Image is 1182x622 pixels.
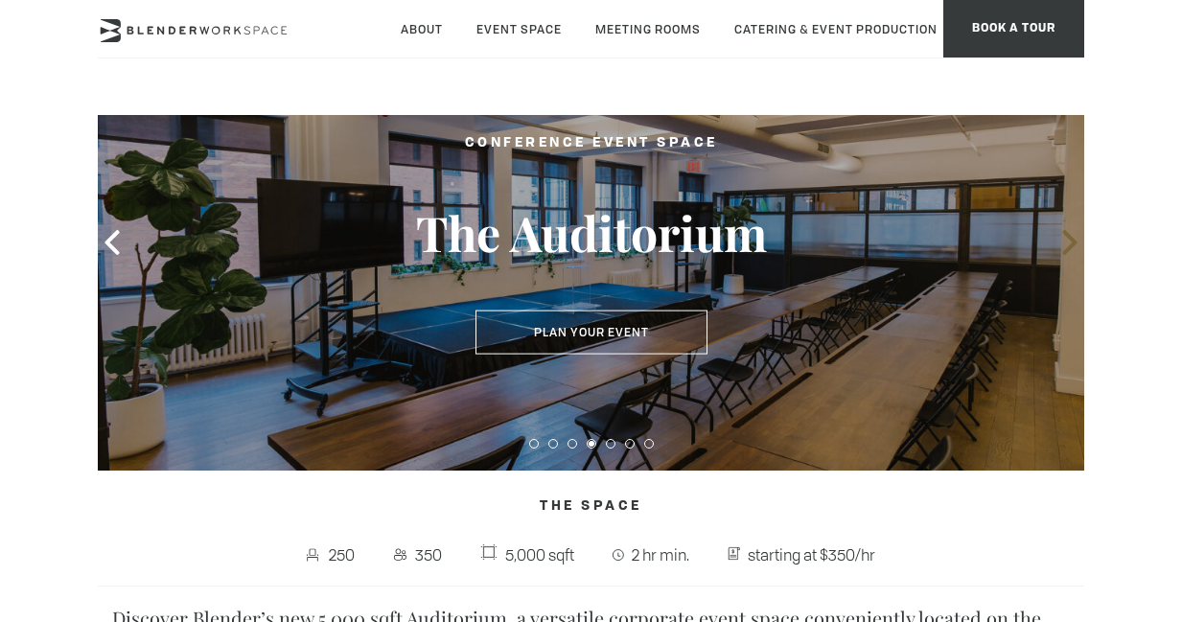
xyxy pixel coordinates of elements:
[410,540,447,570] span: 350
[627,540,694,570] span: 2 hr min.
[475,311,707,355] button: Plan Your Event
[371,131,812,155] h2: Conference Event Space
[743,540,880,570] span: starting at $350/hr
[325,540,360,570] span: 250
[500,540,579,570] span: 5,000 sqft
[837,377,1182,622] iframe: Chat Widget
[371,203,812,263] h3: The Auditorium
[98,488,1084,524] h4: The Space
